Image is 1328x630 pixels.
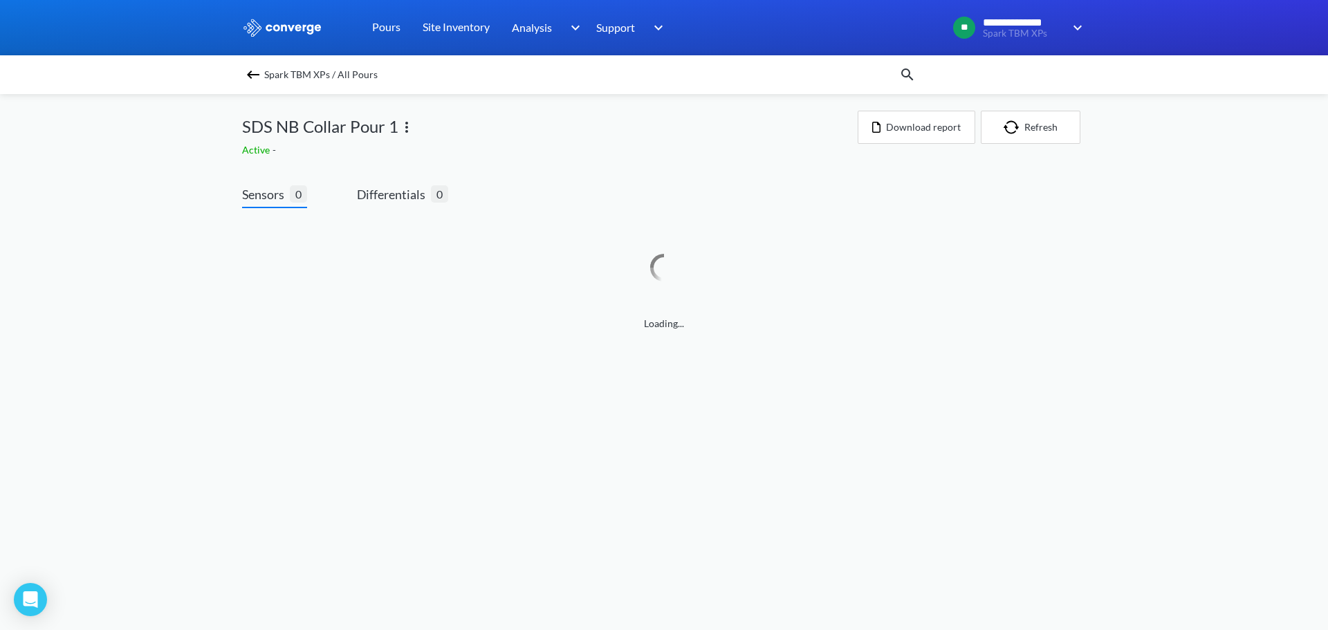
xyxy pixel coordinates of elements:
img: backspace.svg [245,66,261,83]
span: 0 [290,185,307,203]
span: Spark TBM XPs / All Pours [264,65,378,84]
img: icon-search.svg [899,66,916,83]
button: Download report [858,111,975,144]
span: Analysis [512,19,552,36]
img: more.svg [398,119,415,136]
span: Loading... [242,316,1086,331]
img: downArrow.svg [645,19,667,36]
button: Refresh [981,111,1080,144]
span: 0 [431,185,448,203]
span: Spark TBM XPs [983,28,1064,39]
img: downArrow.svg [562,19,584,36]
img: logo_ewhite.svg [242,19,322,37]
span: Sensors [242,185,290,204]
span: Differentials [357,185,431,204]
span: - [273,144,279,156]
div: Open Intercom Messenger [14,583,47,616]
span: Active [242,144,273,156]
span: Support [596,19,635,36]
span: SDS NB Collar Pour 1 [242,113,398,140]
img: icon-refresh.svg [1004,120,1024,134]
img: downArrow.svg [1064,19,1086,36]
img: icon-file.svg [872,122,880,133]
